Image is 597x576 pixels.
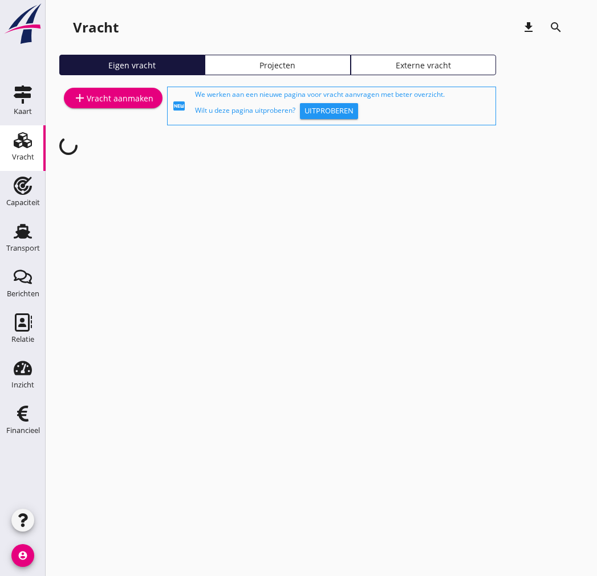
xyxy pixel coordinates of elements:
i: search [549,21,563,34]
div: Vracht [12,153,34,161]
i: download [522,21,535,34]
div: Capaciteit [6,199,40,206]
div: We werken aan een nieuwe pagina voor vracht aanvragen met beter overzicht. Wilt u deze pagina uit... [195,89,491,122]
div: Kaart [14,108,32,115]
div: Externe vracht [356,59,491,71]
a: Externe vracht [351,55,496,75]
a: Projecten [205,55,350,75]
a: Vracht aanmaken [64,88,163,108]
div: Financieel [6,427,40,434]
div: Berichten [7,290,39,297]
i: add [73,91,87,105]
img: logo-small.a267ee39.svg [2,3,43,45]
i: account_circle [11,544,34,567]
div: Vracht aanmaken [73,91,153,105]
div: Transport [6,244,40,252]
i: fiber_new [172,99,186,113]
div: Inzicht [11,381,34,389]
div: Projecten [210,59,345,71]
div: Vracht [73,18,119,36]
button: Uitproberen [300,103,358,119]
div: Eigen vracht [64,59,200,71]
a: Eigen vracht [59,55,205,75]
div: Relatie [11,336,34,343]
div: Uitproberen [304,105,354,117]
